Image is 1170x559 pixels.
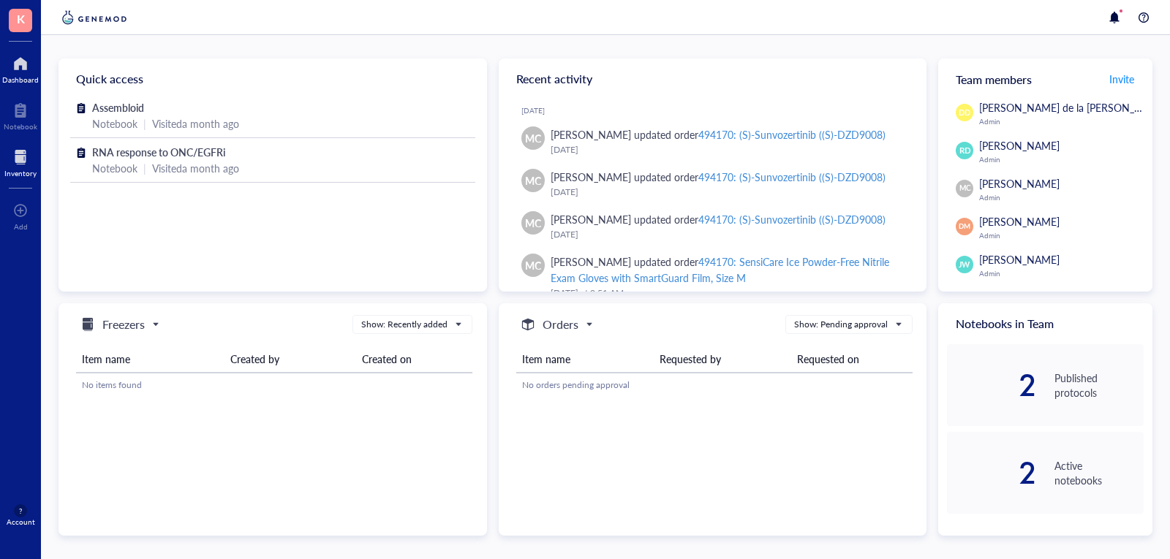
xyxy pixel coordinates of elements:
[791,346,912,373] th: Requested on
[979,269,1144,278] div: Admin
[979,117,1167,126] div: Admin
[143,115,146,132] div: |
[698,127,886,142] div: 494170: (S)-Sunvozertinib ((S)-DZD9008)
[361,318,448,331] div: Show: Recently added
[522,379,907,392] div: No orders pending approval
[4,99,37,131] a: Notebook
[510,163,916,205] a: MC[PERSON_NAME] updated order494170: (S)-Sunvozertinib ((S)-DZD9008)[DATE]
[152,160,239,176] div: Visited a month ago
[4,145,37,178] a: Inventory
[979,231,1144,240] div: Admin
[58,9,130,26] img: genemod-logo
[525,130,541,146] span: MC
[1054,458,1144,487] div: Active notebooks
[4,122,37,131] div: Notebook
[76,346,224,373] th: Item name
[938,58,1152,99] div: Team members
[938,303,1152,344] div: Notebooks in Team
[92,100,144,115] span: Assembloid
[516,346,654,373] th: Item name
[92,160,137,176] div: Notebook
[551,254,890,285] div: 494170: SensiCare Ice Powder-Free Nitrile Exam Gloves with SmartGuard Film, Size M
[224,346,357,373] th: Created by
[499,58,927,99] div: Recent activity
[14,222,28,231] div: Add
[551,254,904,286] div: [PERSON_NAME] updated order
[551,142,904,157] div: [DATE]
[2,52,39,84] a: Dashboard
[979,214,1060,229] span: [PERSON_NAME]
[58,58,487,99] div: Quick access
[356,346,472,373] th: Created on
[92,145,225,159] span: RNA response to ONC/EGFRi
[102,316,145,333] h5: Freezers
[510,121,916,163] a: MC[PERSON_NAME] updated order494170: (S)-Sunvozertinib ((S)-DZD9008)[DATE]
[2,75,39,84] div: Dashboard
[1109,72,1134,86] span: Invite
[1109,67,1135,91] button: Invite
[1054,370,1144,400] div: Published protocols
[510,248,916,306] a: MC[PERSON_NAME] updated order494170: SensiCare Ice Powder-Free Nitrile Exam Gloves with SmartGuar...
[979,193,1144,202] div: Admin
[551,185,904,199] div: [DATE]
[959,259,970,270] span: JW
[979,176,1060,191] span: [PERSON_NAME]
[152,115,239,132] div: Visited a month ago
[525,172,541,189] span: MC
[525,215,541,231] span: MC
[959,107,970,118] span: DD
[510,205,916,248] a: MC[PERSON_NAME] updated order494170: (S)-Sunvozertinib ((S)-DZD9008)[DATE]
[4,169,37,178] div: Inventory
[979,155,1144,164] div: Admin
[698,212,886,227] div: 494170: (S)-Sunvozertinib ((S)-DZD9008)
[698,170,886,184] div: 494170: (S)-Sunvozertinib ((S)-DZD9008)
[947,373,1036,397] div: 2
[521,106,916,115] div: [DATE]
[959,221,970,232] span: DM
[979,138,1060,153] span: [PERSON_NAME]
[19,506,22,515] span: ?
[17,9,25,28] span: K
[654,346,791,373] th: Requested by
[947,461,1036,484] div: 2
[551,169,886,185] div: [PERSON_NAME] updated order
[551,126,886,142] div: [PERSON_NAME] updated order
[543,316,578,333] h5: Orders
[794,318,888,331] div: Show: Pending approval
[551,227,904,242] div: [DATE]
[959,145,970,157] span: RD
[979,290,1025,305] span: Sunjong Ji
[143,160,146,176] div: |
[979,252,1060,267] span: [PERSON_NAME]
[551,211,886,227] div: [PERSON_NAME] updated order
[7,517,35,526] div: Account
[525,257,541,273] span: MC
[959,183,970,194] span: MC
[979,100,1167,115] span: [PERSON_NAME] de la [PERSON_NAME]
[92,115,137,132] div: Notebook
[82,379,467,392] div: No items found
